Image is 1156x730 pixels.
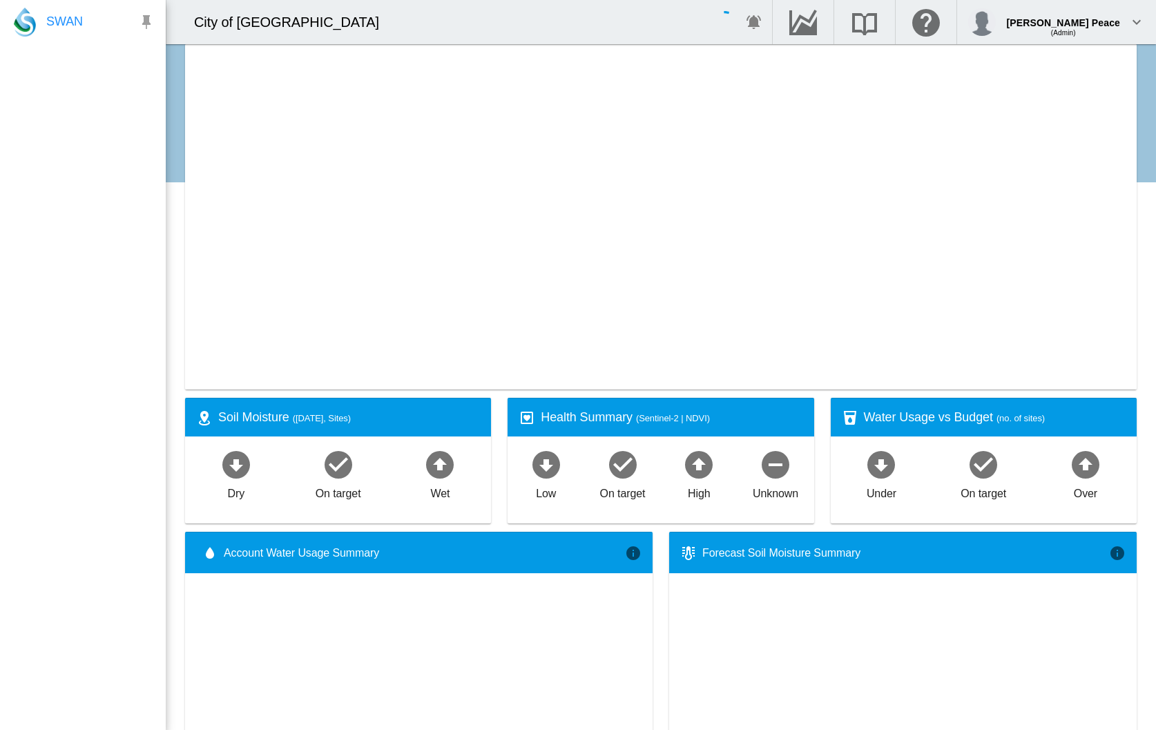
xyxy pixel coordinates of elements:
span: (no. of sites) [996,413,1045,423]
div: Over [1074,481,1097,501]
div: High [688,481,711,501]
md-icon: icon-arrow-down-bold-circle [220,448,253,481]
md-icon: icon-thermometer-lines [680,545,697,561]
md-icon: icon-arrow-up-bold-circle [1069,448,1102,481]
md-icon: icon-checkbox-marked-circle [606,448,639,481]
div: On target [600,481,646,501]
div: On target [316,481,361,501]
md-icon: icon-pin [138,14,155,30]
div: Low [536,481,556,501]
span: (Admin) [1051,29,1076,37]
md-icon: Go to the Data Hub [787,14,820,30]
div: [PERSON_NAME] Peace [1007,10,1121,24]
md-icon: icon-information [625,545,642,561]
md-icon: icon-chevron-down [1128,14,1145,30]
span: SWAN [46,13,83,30]
div: City of [GEOGRAPHIC_DATA] [194,12,392,32]
div: Under [867,481,896,501]
div: On target [961,481,1006,501]
div: Soil Moisture [218,409,480,426]
md-icon: icon-information [1109,545,1126,561]
div: Water Usage vs Budget [864,409,1126,426]
span: ([DATE], Sites) [293,413,351,423]
md-icon: icon-water [202,545,218,561]
div: Forecast Soil Moisture Summary [702,546,1109,561]
md-icon: icon-arrow-down-bold-circle [530,448,563,481]
div: Unknown [753,481,798,501]
md-icon: icon-bell-ring [746,14,762,30]
div: Wet [430,481,450,501]
md-icon: icon-arrow-up-bold-circle [423,448,456,481]
md-icon: icon-map-marker-radius [196,410,213,426]
md-icon: icon-minus-circle [759,448,792,481]
button: icon-bell-ring [740,8,768,36]
img: profile.jpg [968,8,996,36]
md-icon: Click here for help [909,14,943,30]
md-icon: Search the knowledge base [848,14,881,30]
md-icon: icon-heart-box-outline [519,410,535,426]
md-icon: icon-checkbox-marked-circle [322,448,355,481]
img: SWAN-Landscape-Logo-Colour-drop.png [14,8,36,37]
md-icon: icon-arrow-down-bold-circle [865,448,898,481]
md-icon: icon-checkbox-marked-circle [967,448,1000,481]
div: Health Summary [541,409,802,426]
span: (Sentinel-2 | NDVI) [636,413,710,423]
md-icon: icon-cup-water [842,410,858,426]
md-icon: icon-arrow-up-bold-circle [682,448,715,481]
span: Account Water Usage Summary [224,546,625,561]
div: Dry [228,481,245,501]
